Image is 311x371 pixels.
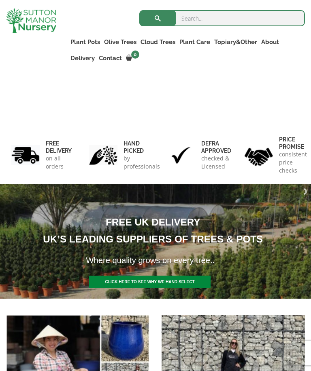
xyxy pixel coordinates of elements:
input: Search... [139,10,305,26]
a: Plant Care [177,36,212,48]
h6: FREE DELIVERY [46,140,72,154]
img: logo [6,8,56,33]
p: by professionals [124,154,160,171]
h6: Price promise [279,136,307,150]
a: Olive Trees [102,36,138,48]
p: checked & Licensed [201,154,231,171]
p: on all orders [46,154,72,171]
a: Topiary&Other [212,36,259,48]
img: 2.jpg [89,145,117,166]
h6: Defra approved [201,140,231,154]
a: Contact [97,53,124,64]
p: consistent price checks [279,150,307,175]
span: 0 [131,51,139,59]
img: 4.jpg [245,143,273,167]
h6: hand picked [124,140,160,154]
a: Plant Pots [68,36,102,48]
img: 3.jpg [167,145,195,166]
a: Cloud Trees [138,36,177,48]
a: Delivery [68,53,97,64]
img: 1.jpg [11,145,40,166]
a: About [259,36,281,48]
a: 0 [124,53,142,64]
